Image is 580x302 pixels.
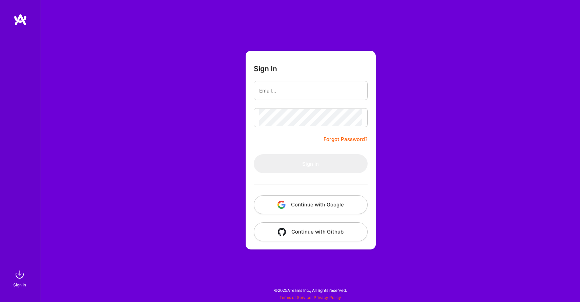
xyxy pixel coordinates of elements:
[278,228,286,236] img: icon
[254,64,277,73] h3: Sign In
[14,268,26,288] a: sign inSign In
[14,14,27,26] img: logo
[314,295,341,300] a: Privacy Policy
[254,154,368,173] button: Sign In
[254,222,368,241] button: Continue with Github
[279,295,341,300] span: |
[41,282,580,299] div: © 2025 ATeams Inc., All rights reserved.
[13,268,26,281] img: sign in
[277,201,286,209] img: icon
[254,195,368,214] button: Continue with Google
[324,135,368,143] a: Forgot Password?
[279,295,311,300] a: Terms of Service
[259,82,362,99] input: Email...
[13,281,26,288] div: Sign In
